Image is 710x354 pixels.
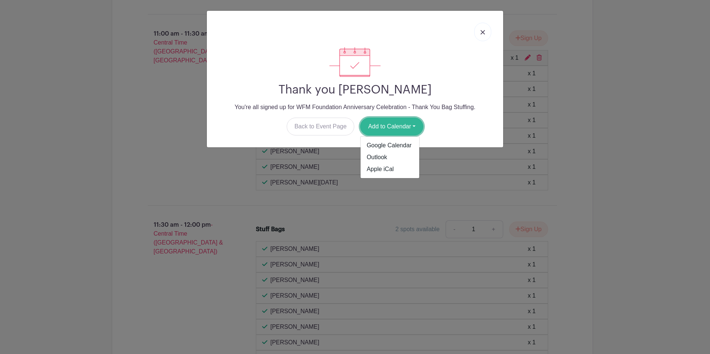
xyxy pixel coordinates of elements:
a: Apple iCal [361,163,419,175]
a: Google Calendar [361,140,419,151]
img: signup_complete-c468d5dda3e2740ee63a24cb0ba0d3ce5d8a4ecd24259e683200fb1569d990c8.svg [329,47,381,77]
p: You're all signed up for WFM Foundation Anniversary Celebration - Thank You Bag Stuffing. [213,103,497,112]
button: Add to Calendar [360,118,423,135]
h2: Thank you [PERSON_NAME] [213,83,497,97]
a: Outlook [361,151,419,163]
a: Back to Event Page [287,118,355,135]
img: close_button-5f87c8562297e5c2d7936805f587ecaba9071eb48480494691a3f1689db116b3.svg [481,30,485,35]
